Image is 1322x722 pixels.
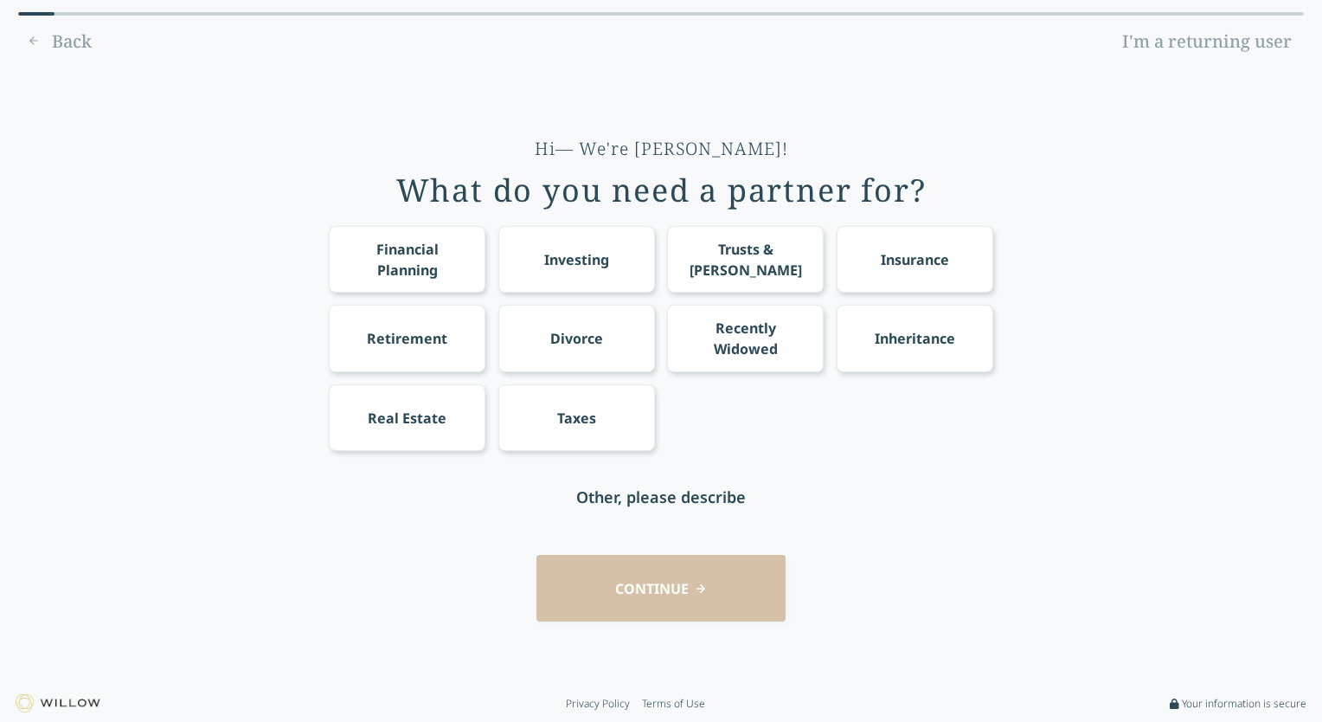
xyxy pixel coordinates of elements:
div: What do you need a partner for? [396,173,927,208]
div: Investing [544,249,609,270]
div: Insurance [881,249,949,270]
div: Taxes [557,408,596,429]
div: Inheritance [875,328,955,349]
div: 0% complete [18,12,55,16]
div: Divorce [550,328,603,349]
div: Other, please describe [576,485,746,509]
div: Hi— We're [PERSON_NAME]! [535,137,788,161]
div: Financial Planning [345,239,470,280]
a: I'm a returning user [1110,28,1304,55]
a: Terms of Use [642,697,705,711]
a: Privacy Policy [566,697,630,711]
div: Trusts & [PERSON_NAME] [683,239,808,280]
img: Willow logo [16,694,100,712]
div: Retirement [367,328,447,349]
div: Recently Widowed [683,318,808,359]
div: Real Estate [368,408,446,429]
span: Your information is secure [1182,697,1306,711]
